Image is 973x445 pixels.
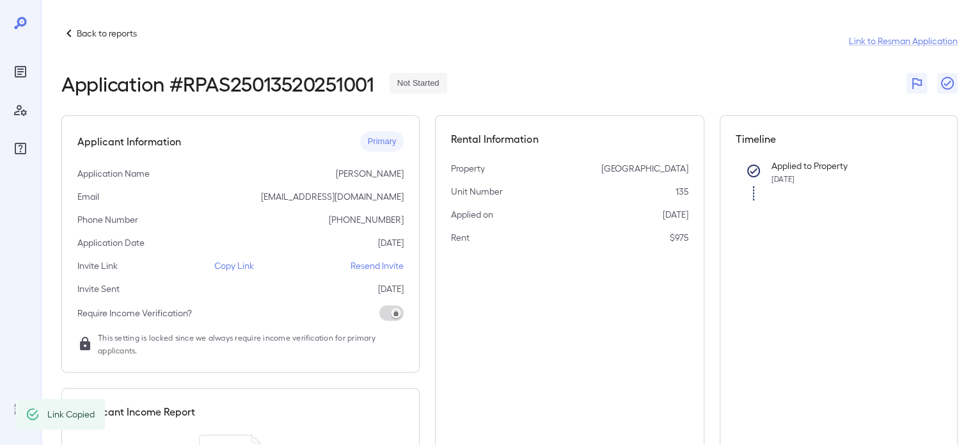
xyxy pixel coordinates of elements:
p: Require Income Verification? [77,307,192,320]
div: Reports [10,61,31,82]
h5: Timeline [736,131,942,147]
p: [PERSON_NAME] [336,167,404,180]
p: Invite Sent [77,282,120,295]
p: [PHONE_NUMBER] [329,213,404,226]
span: [DATE] [771,174,795,183]
p: Applied to Property [771,159,921,172]
p: [DATE] [378,236,404,249]
h2: Application # RPAS25013520251001 [61,72,374,95]
p: $975 [670,231,688,244]
span: Primary [360,136,404,148]
p: Application Date [77,236,145,249]
div: Log Out [10,399,31,419]
p: Application Name [77,167,150,180]
h5: Applicant Income Report [77,404,195,419]
p: Applied on [451,208,493,221]
p: Property [451,162,485,175]
button: Flag Report [906,73,927,93]
h5: Applicant Information [77,134,181,149]
p: Invite Link [77,259,118,272]
p: [DATE] [378,282,404,295]
p: Copy Link [214,259,254,272]
div: Manage Users [10,100,31,120]
div: FAQ [10,138,31,159]
p: [EMAIL_ADDRESS][DOMAIN_NAME] [261,190,404,203]
div: Link Copied [47,403,95,426]
button: Close Report [937,73,958,93]
p: Email [77,190,99,203]
span: This setting is locked since we always require income verification for primary applicants. [98,331,404,357]
p: Resend Invite [351,259,404,272]
p: Phone Number [77,213,138,226]
h5: Rental Information [451,131,688,147]
p: [DATE] [663,208,688,221]
a: Link to Resman Application [849,35,958,47]
p: Back to reports [77,27,137,40]
p: Rent [451,231,470,244]
p: [GEOGRAPHIC_DATA] [601,162,688,175]
p: 135 [676,185,688,198]
p: Unit Number [451,185,503,198]
span: Not Started [390,77,447,90]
